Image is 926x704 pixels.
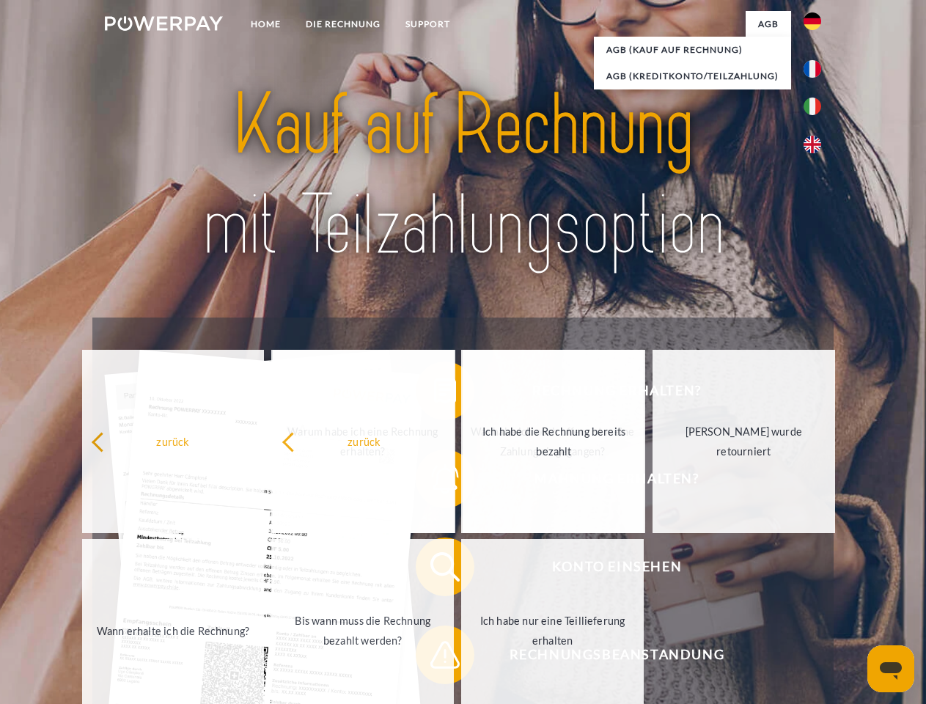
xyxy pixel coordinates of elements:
div: zurück [91,431,256,451]
img: de [804,12,821,30]
img: fr [804,60,821,78]
img: en [804,136,821,153]
a: DIE RECHNUNG [293,11,393,37]
div: [PERSON_NAME] wurde retourniert [661,422,826,461]
iframe: Schaltfläche zum Öffnen des Messaging-Fensters [867,645,914,692]
img: logo-powerpay-white.svg [105,16,223,31]
a: SUPPORT [393,11,463,37]
a: AGB (Kreditkonto/Teilzahlung) [594,63,791,89]
div: Ich habe die Rechnung bereits bezahlt [471,422,636,461]
div: Wann erhalte ich die Rechnung? [91,620,256,640]
a: Home [238,11,293,37]
img: title-powerpay_de.svg [140,70,786,281]
div: Bis wann muss die Rechnung bezahlt werden? [280,611,445,650]
a: AGB (Kauf auf Rechnung) [594,37,791,63]
a: agb [746,11,791,37]
div: zurück [282,431,447,451]
div: Ich habe nur eine Teillieferung erhalten [470,611,635,650]
img: it [804,98,821,115]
